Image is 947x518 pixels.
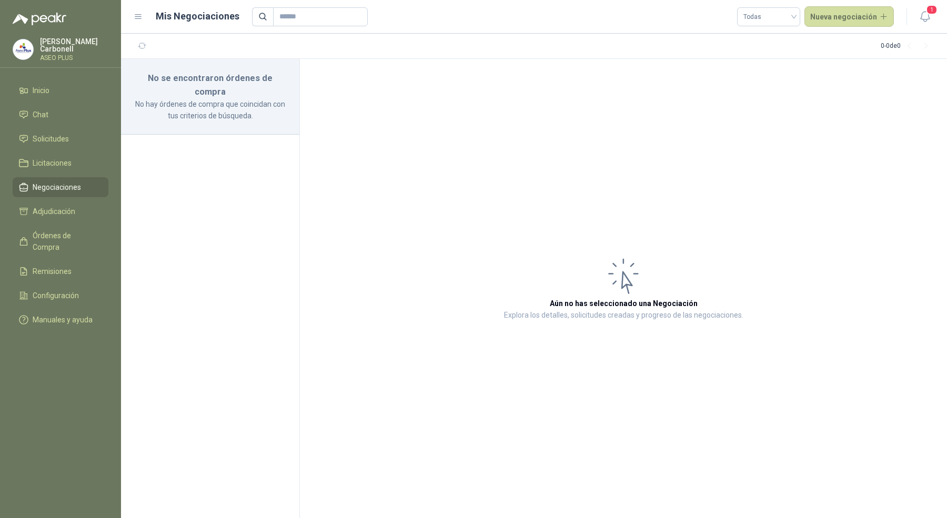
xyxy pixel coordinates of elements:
p: ASEO PLUS [40,55,108,61]
span: Manuales y ayuda [33,314,93,326]
p: [PERSON_NAME] Carbonell [40,38,108,53]
h3: No se encontraron órdenes de compra [134,72,287,98]
a: Remisiones [13,261,108,281]
span: Inicio [33,85,49,96]
span: Licitaciones [33,157,72,169]
a: Licitaciones [13,153,108,173]
a: Manuales y ayuda [13,310,108,330]
button: 1 [915,7,934,26]
a: Órdenes de Compra [13,226,108,257]
span: Órdenes de Compra [33,230,98,253]
img: Logo peakr [13,13,66,25]
span: Configuración [33,290,79,301]
span: Adjudicación [33,206,75,217]
p: Explora los detalles, solicitudes creadas y progreso de las negociaciones. [504,309,743,322]
span: Solicitudes [33,133,69,145]
span: 1 [926,5,938,15]
a: Configuración [13,286,108,306]
span: Chat [33,109,48,120]
a: Adjudicación [13,201,108,221]
span: Remisiones [33,266,72,277]
a: Solicitudes [13,129,108,149]
a: Chat [13,105,108,125]
a: Inicio [13,80,108,100]
button: Nueva negociación [804,6,894,27]
a: Negociaciones [13,177,108,197]
h1: Mis Negociaciones [156,9,239,24]
span: Todas [743,9,794,25]
img: Company Logo [13,39,33,59]
div: 0 - 0 de 0 [881,38,934,55]
p: No hay órdenes de compra que coincidan con tus criterios de búsqueda. [134,98,287,121]
h3: Aún no has seleccionado una Negociación [550,298,698,309]
span: Negociaciones [33,181,81,193]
